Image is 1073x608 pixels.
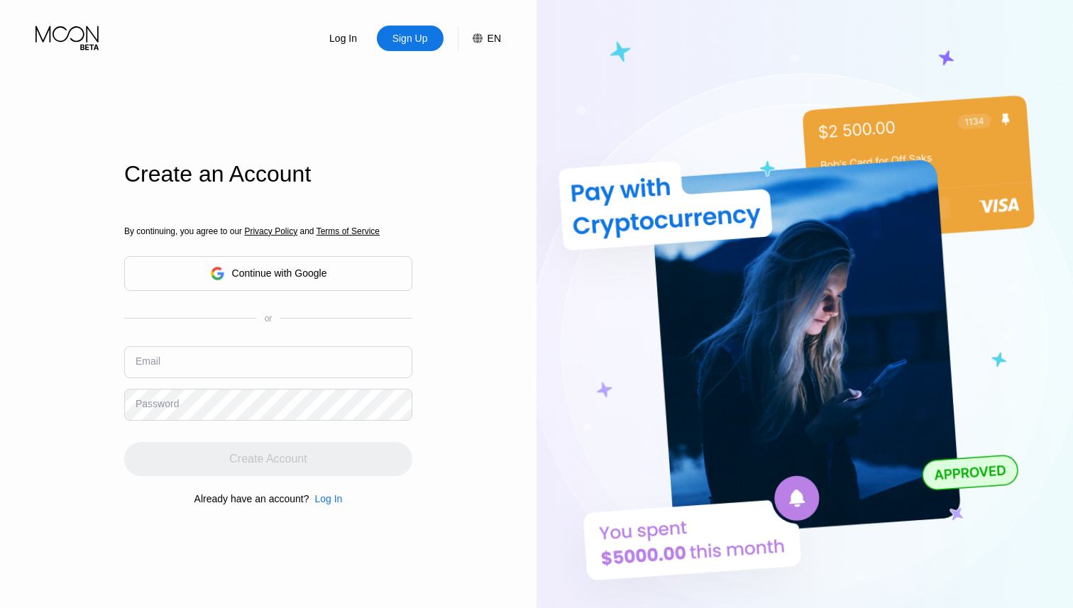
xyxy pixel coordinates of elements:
[317,226,380,236] span: Terms of Service
[297,226,317,236] span: and
[136,398,179,409] div: Password
[458,26,501,51] div: EN
[194,493,309,504] div: Already have an account?
[314,493,342,504] div: Log In
[310,26,377,51] div: Log In
[377,26,444,51] div: Sign Up
[309,493,342,504] div: Log In
[488,33,501,44] div: EN
[124,256,412,291] div: Continue with Google
[232,267,327,279] div: Continue with Google
[136,355,160,367] div: Email
[124,226,412,236] div: By continuing, you agree to our
[124,161,412,187] div: Create an Account
[328,31,358,45] div: Log In
[244,226,297,236] span: Privacy Policy
[265,314,273,324] div: or
[391,31,429,45] div: Sign Up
